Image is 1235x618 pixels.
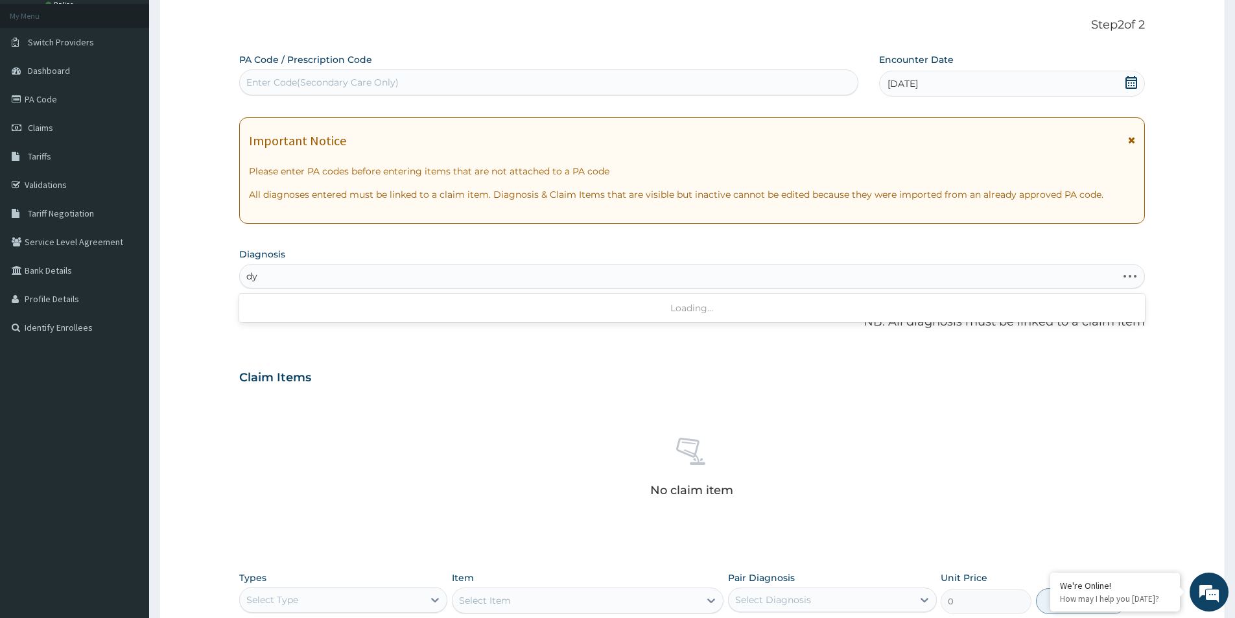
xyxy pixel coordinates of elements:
[28,208,94,219] span: Tariff Negotiation
[239,248,285,261] label: Diagnosis
[28,36,94,48] span: Switch Providers
[249,188,1135,201] p: All diagnoses entered must be linked to a claim item. Diagnosis & Claim Items that are visible bu...
[28,65,70,77] span: Dashboard
[735,593,811,606] div: Select Diagnosis
[239,18,1145,32] p: Step 2 of 2
[249,134,346,148] h1: Important Notice
[28,150,51,162] span: Tariffs
[239,573,266,584] label: Types
[650,484,733,497] p: No claim item
[246,593,298,606] div: Select Type
[213,6,244,38] div: Minimize live chat window
[1036,588,1127,614] button: Add
[728,571,795,584] label: Pair Diagnosis
[246,76,399,89] div: Enter Code(Secondary Care Only)
[24,65,53,97] img: d_794563401_company_1708531726252_794563401
[75,163,179,294] span: We're online!
[6,354,247,399] textarea: Type your message and hit 'Enter'
[1060,580,1170,591] div: We're Online!
[941,571,987,584] label: Unit Price
[888,77,918,90] span: [DATE]
[879,53,954,66] label: Encounter Date
[239,53,372,66] label: PA Code / Prescription Code
[239,371,311,385] h3: Claim Items
[452,571,474,584] label: Item
[1060,593,1170,604] p: How may I help you today?
[28,122,53,134] span: Claims
[239,296,1145,320] div: Loading...
[249,165,1135,178] p: Please enter PA codes before entering items that are not attached to a PA code
[67,73,218,89] div: Chat with us now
